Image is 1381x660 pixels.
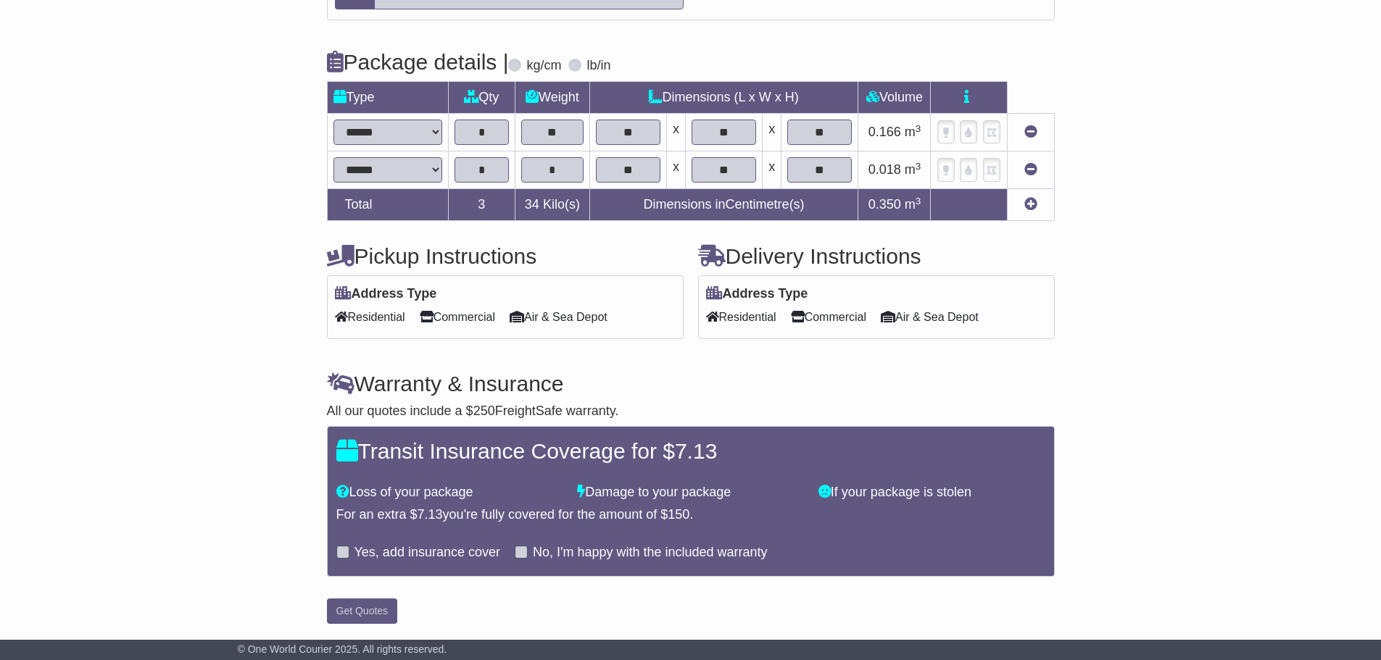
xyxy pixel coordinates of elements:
[589,189,858,221] td: Dimensions in Centimetre(s)
[858,82,931,114] td: Volume
[526,58,561,74] label: kg/cm
[905,162,921,177] span: m
[589,82,858,114] td: Dimensions (L x W x H)
[448,82,515,114] td: Qty
[1024,197,1037,212] a: Add new item
[706,306,776,328] span: Residential
[791,306,866,328] span: Commercial
[354,545,500,561] label: Yes, add insurance cover
[916,196,921,206] sup: 3
[420,306,495,328] span: Commercial
[335,286,437,302] label: Address Type
[525,197,539,212] span: 34
[570,485,811,501] div: Damage to your package
[329,485,571,501] div: Loss of your package
[666,151,685,189] td: x
[336,507,1045,523] div: For an extra $ you're fully covered for the amount of $ .
[668,507,689,522] span: 150
[586,58,610,74] label: lb/in
[905,197,921,212] span: m
[763,114,781,151] td: x
[763,151,781,189] td: x
[675,439,717,463] span: 7.13
[327,404,1055,419] div: All our quotes include a $ FreightSafe warranty.
[335,306,405,328] span: Residential
[327,372,1055,396] h4: Warranty & Insurance
[448,189,515,221] td: 3
[473,404,495,418] span: 250
[905,125,921,139] span: m
[868,162,901,177] span: 0.018
[327,189,448,221] td: Total
[238,643,447,655] span: © One World Courier 2025. All rights reserved.
[811,485,1053,501] div: If your package is stolen
[327,50,509,74] h4: Package details |
[881,306,979,328] span: Air & Sea Depot
[916,161,921,172] sup: 3
[1024,162,1037,177] a: Remove this item
[336,439,1045,463] h4: Transit Insurance Coverage for $
[327,598,398,624] button: Get Quotes
[666,114,685,151] td: x
[533,545,768,561] label: No, I'm happy with the included warranty
[868,125,901,139] span: 0.166
[1024,125,1037,139] a: Remove this item
[515,189,590,221] td: Kilo(s)
[510,306,607,328] span: Air & Sea Depot
[418,507,443,522] span: 7.13
[515,82,590,114] td: Weight
[916,123,921,134] sup: 3
[868,197,901,212] span: 0.350
[698,244,1055,268] h4: Delivery Instructions
[327,82,448,114] td: Type
[327,244,684,268] h4: Pickup Instructions
[706,286,808,302] label: Address Type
